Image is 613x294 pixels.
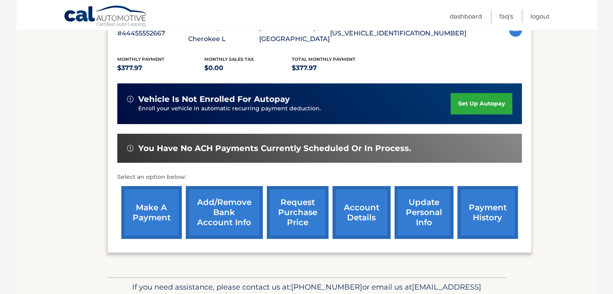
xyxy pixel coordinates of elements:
[117,56,164,62] span: Monthly Payment
[530,10,550,23] a: Logout
[188,22,259,45] p: 2023 Jeep Grand Cherokee L
[291,282,362,292] span: [PHONE_NUMBER]
[117,28,188,39] p: #44455552667
[259,22,330,45] p: [PERSON_NAME][GEOGRAPHIC_DATA]
[138,143,411,153] span: You have no ACH payments currently scheduled or in process.
[451,93,512,114] a: set up autopay
[127,96,133,102] img: alert-white.svg
[121,186,182,239] a: make a payment
[204,56,254,62] span: Monthly sales Tax
[292,62,379,74] p: $377.97
[138,94,290,104] span: vehicle is not enrolled for autopay
[292,56,355,62] span: Total Monthly Payment
[138,104,451,113] p: Enroll your vehicle in automatic recurring payment deduction.
[267,186,328,239] a: request purchase price
[450,10,482,23] a: Dashboard
[457,186,518,239] a: payment history
[117,172,522,182] p: Select an option below:
[332,186,391,239] a: account details
[204,62,292,74] p: $0.00
[117,62,205,74] p: $377.97
[499,10,513,23] a: FAQ's
[127,145,133,151] img: alert-white.svg
[395,186,453,239] a: update personal info
[330,28,466,39] p: [US_VEHICLE_IDENTIFICATION_NUMBER]
[186,186,263,239] a: Add/Remove bank account info
[64,5,148,29] a: Cal Automotive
